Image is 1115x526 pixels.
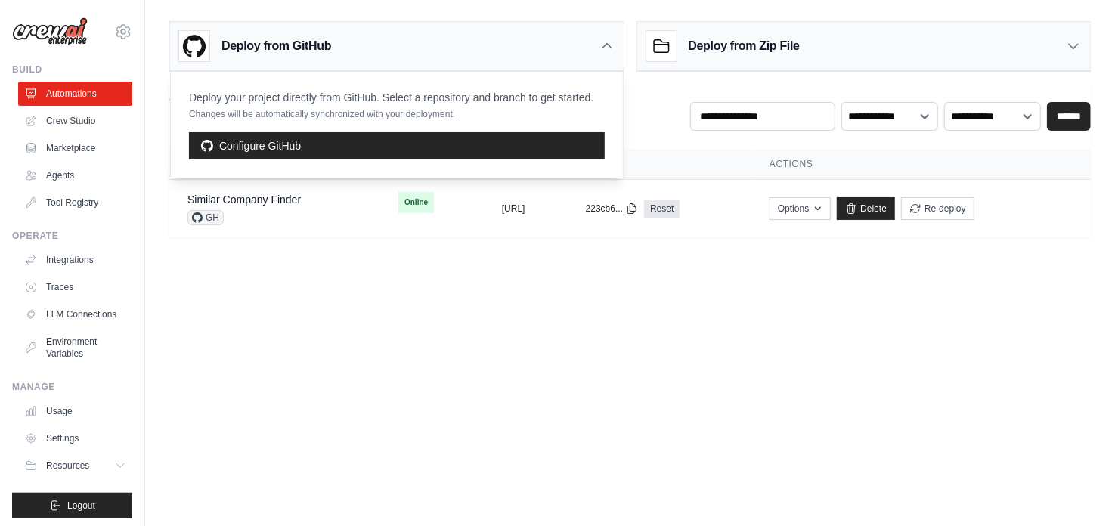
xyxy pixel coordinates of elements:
[18,163,132,187] a: Agents
[169,84,506,105] h2: Automations Live
[12,63,132,76] div: Build
[398,192,434,213] span: Online
[586,203,638,215] button: 223cb6...
[189,90,593,105] p: Deploy your project directly from GitHub. Select a repository and branch to get started.
[18,109,132,133] a: Crew Studio
[644,200,680,218] a: Reset
[12,381,132,393] div: Manage
[18,330,132,366] a: Environment Variables
[18,453,132,478] button: Resources
[12,493,132,518] button: Logout
[189,132,605,159] a: Configure GitHub
[46,459,89,472] span: Resources
[221,37,331,55] h3: Deploy from GitHub
[18,248,132,272] a: Integrations
[169,105,506,120] p: Manage and monitor your active crew automations from this dashboard.
[12,17,88,46] img: Logo
[751,149,1091,180] th: Actions
[179,31,209,61] img: GitHub Logo
[689,37,800,55] h3: Deploy from Zip File
[189,108,593,120] p: Changes will be automatically synchronized with your deployment.
[18,190,132,215] a: Tool Registry
[169,149,380,180] th: Crew
[18,275,132,299] a: Traces
[770,197,831,220] button: Options
[837,197,895,220] a: Delete
[12,230,132,242] div: Operate
[568,149,751,180] th: Token
[67,500,95,512] span: Logout
[18,426,132,450] a: Settings
[187,193,301,206] a: Similar Company Finder
[18,302,132,326] a: LLM Connections
[18,82,132,106] a: Automations
[18,399,132,423] a: Usage
[187,210,224,225] span: GH
[18,136,132,160] a: Marketplace
[901,197,974,220] button: Re-deploy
